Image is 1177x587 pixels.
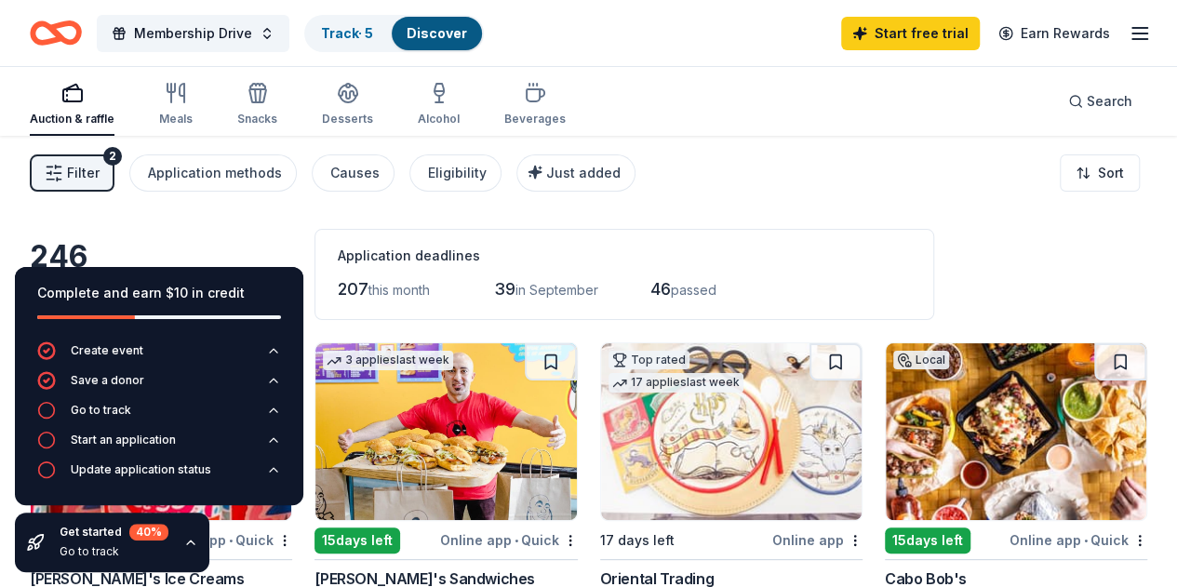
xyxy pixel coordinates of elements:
[886,343,1146,520] img: Image for Cabo Bob's
[37,341,281,371] button: Create event
[315,343,576,520] img: Image for Ike's Sandwiches
[71,433,176,447] div: Start an application
[71,462,211,477] div: Update application status
[418,74,460,136] button: Alcohol
[30,74,114,136] button: Auction & raffle
[30,154,114,192] button: Filter2
[504,112,566,127] div: Beverages
[321,25,373,41] a: Track· 5
[134,22,252,45] span: Membership Drive
[322,112,373,127] div: Desserts
[67,162,100,184] span: Filter
[37,401,281,431] button: Go to track
[304,15,484,52] button: Track· 5Discover
[148,162,282,184] div: Application methods
[428,162,487,184] div: Eligibility
[312,154,395,192] button: Causes
[237,112,277,127] div: Snacks
[322,74,373,136] button: Desserts
[600,529,675,552] div: 17 days left
[129,524,168,540] div: 40 %
[1084,533,1088,548] span: •
[609,373,743,393] div: 17 applies last week
[37,431,281,460] button: Start an application
[418,112,460,127] div: Alcohol
[1087,90,1132,113] span: Search
[885,527,970,554] div: 15 days left
[601,343,862,520] img: Image for Oriental Trading
[609,351,689,369] div: Top rated
[650,279,671,299] span: 46
[516,154,635,192] button: Just added
[1060,154,1140,192] button: Sort
[37,282,281,304] div: Complete and earn $10 in credit
[671,282,716,298] span: passed
[71,343,143,358] div: Create event
[37,371,281,401] button: Save a donor
[1010,528,1147,552] div: Online app Quick
[60,544,168,559] div: Go to track
[97,15,289,52] button: Membership Drive
[30,11,82,55] a: Home
[407,25,467,41] a: Discover
[30,112,114,127] div: Auction & raffle
[103,147,122,166] div: 2
[71,403,131,418] div: Go to track
[159,112,193,127] div: Meals
[515,533,518,548] span: •
[129,154,297,192] button: Application methods
[368,282,430,298] span: this month
[330,162,380,184] div: Causes
[71,373,144,388] div: Save a donor
[515,282,598,298] span: in September
[841,17,980,50] a: Start free trial
[30,238,292,275] div: 246
[409,154,502,192] button: Eligibility
[60,524,168,540] div: Get started
[37,460,281,490] button: Update application status
[893,351,949,369] div: Local
[159,74,193,136] button: Meals
[314,527,400,554] div: 15 days left
[1053,83,1147,120] button: Search
[504,74,566,136] button: Beverages
[987,17,1121,50] a: Earn Rewards
[1098,162,1124,184] span: Sort
[237,74,277,136] button: Snacks
[494,279,515,299] span: 39
[323,351,453,370] div: 3 applies last week
[546,165,621,180] span: Just added
[440,528,578,552] div: Online app Quick
[338,245,911,267] div: Application deadlines
[772,528,863,552] div: Online app
[338,279,368,299] span: 207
